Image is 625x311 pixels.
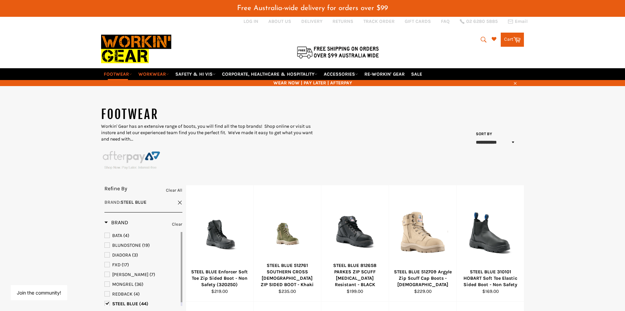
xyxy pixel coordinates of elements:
[112,233,122,238] span: BATA
[122,262,129,268] span: (17)
[136,68,172,80] a: WORKWEAR
[508,19,528,24] a: Email
[135,281,143,287] span: (36)
[466,19,498,24] span: 02 6280 5885
[389,185,456,302] a: STEEL BLUE 512709 Argyle Zip Scuff Cap Boots - LadiesSTEEL BLUE 512709 Argyle Zip Scuff Cap Boots...
[112,252,131,258] span: DIADORA
[501,33,524,47] a: Cart
[104,199,182,205] a: Brand:STEEL BLUE
[104,290,179,298] a: REDBACK
[393,269,452,288] div: STEEL BLUE 512709 Argyle Zip Scuff Cap Boots - [DEMOGRAPHIC_DATA]
[237,5,388,12] span: Free Australia-wide delivery for orders over $99
[456,185,524,302] a: STEEL BLUE 310101 HOBART Soft Toe Elastic Sided Boot - Non SafetySTEEL BLUE 310101 HOBART Soft To...
[166,187,182,194] a: Clear All
[104,199,146,205] span: :
[332,18,353,25] a: RETURNS
[190,269,249,288] div: STEEL BLUE Enforcer Soft Toe Zip Sided Boot - Non Safety (320250)
[104,271,179,278] a: MACK
[461,269,520,288] div: STEEL BLUE 310101 HOBART Soft Toe Elastic Sided Boot - Non Safety
[149,272,155,277] span: (7)
[104,232,179,239] a: BATA
[408,68,425,80] a: SALE
[101,106,313,123] h1: FOOTWEAR
[17,290,61,296] button: Join the community!
[101,68,135,80] a: FOOTWEAR
[112,272,148,277] span: [PERSON_NAME]
[104,185,127,192] span: Refine By
[104,300,179,308] a: STEEL BLUE
[112,291,133,297] span: REDBACK
[104,261,179,269] a: FXD
[101,30,171,68] img: Workin Gear leaders in Workwear, Safety Boots, PPE, Uniforms. Australia's No.1 in Workwear
[301,18,322,25] a: DELIVERY
[112,262,121,268] span: FXD
[139,301,148,307] span: (44)
[321,185,389,302] a: STEEL BLUE 812658 PARKES ZIP SCUFF Electric Shock Resistant - BLACKSTEEL BLUE 812658 PARKES ZIP S...
[134,291,140,297] span: (4)
[405,18,431,25] a: GIFT CARDS
[172,221,182,228] a: Clear
[173,68,218,80] a: SAFETY & HI VIS
[363,18,395,25] a: TRACK ORDER
[112,301,138,307] span: STEEL BLUE
[460,19,498,24] a: 02 6280 5885
[219,68,320,80] a: CORPORATE, HEALTHCARE & HOSPITALITY
[104,199,120,205] span: Brand
[441,18,450,25] a: FAQ
[362,68,407,80] a: RE-WORKIN' GEAR
[121,199,146,205] strong: STEEL BLUE
[186,185,254,302] a: STEEL BLUE Enforcer Soft Toe Zip Sided Boot - Non Safety (320250)STEEL BLUE Enforcer Soft Toe Zip...
[321,68,361,80] a: ACCESSORIES
[123,233,129,238] span: (4)
[243,18,258,24] a: Log in
[104,281,179,288] a: MONGREL
[112,242,141,248] span: BLUNDSTONE
[515,19,528,24] span: Email
[104,219,128,226] span: Brand
[132,252,138,258] span: (3)
[142,242,150,248] span: (19)
[268,18,291,25] a: ABOUT US
[101,80,524,86] span: WEAR NOW | PAY LATER | AFTERPAY
[325,262,385,288] div: STEEL BLUE 812658 PARKES ZIP SCUFF [MEDICAL_DATA] Resistant - BLACK
[253,185,321,302] a: STEEL BLUE 512761 SOUTHERN CROSS LADIES ZIP SIDED BOOT - KhakiSTEEL BLUE 512761 SOUTHERN CROSS [D...
[104,242,179,249] a: BLUNDSTONE
[104,219,128,226] h3: Brand
[258,262,317,288] div: STEEL BLUE 512761 SOUTHERN CROSS [DEMOGRAPHIC_DATA] ZIP SIDED BOOT - Khaki
[101,123,313,143] p: Workin' Gear has an extensive range of boots, you will find all the top brands! Shop online or vi...
[474,131,492,137] label: Sort by
[112,281,134,287] span: MONGREL
[296,45,380,59] img: Flat $9.95 shipping Australia wide
[104,251,179,259] a: DIADORA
